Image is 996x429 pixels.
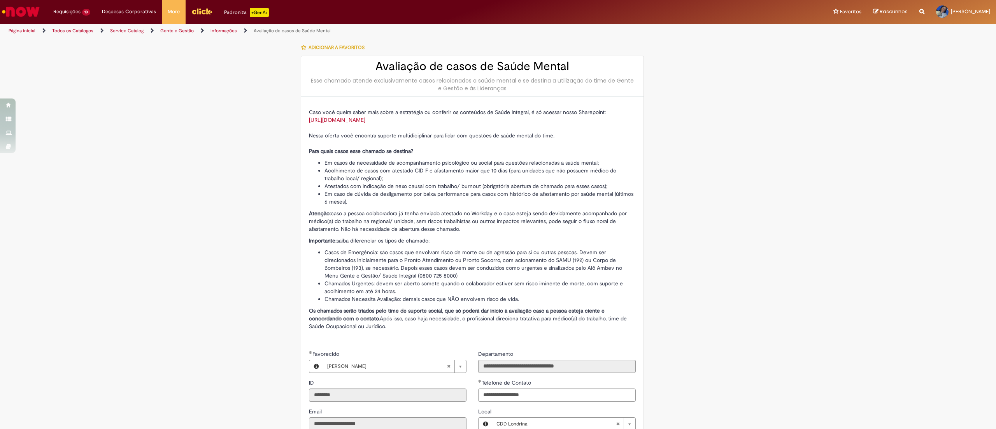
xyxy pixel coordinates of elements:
abbr: Limpar campo Favorecido [443,360,454,373]
a: Avaliação de casos de Saúde Mental [254,28,331,34]
button: Adicionar a Favoritos [301,39,369,56]
strong: Para quais casos esse chamado se destina? [309,148,413,155]
a: Página inicial [9,28,35,34]
span: Favoritos [840,8,861,16]
span: [PERSON_NAME] [327,360,447,373]
li: Em casos de necessidade de acompanhamento psicológico ou social para questões relacionadas a saúd... [324,159,636,167]
li: Acolhimento de casos com atestado CID F e afastamento maior que 10 dias (para unidades que não po... [324,167,636,182]
span: Requisições [53,8,81,16]
a: Rascunhos [873,8,908,16]
a: Todos os Catálogos [52,28,93,34]
button: Favorecido, Visualizar este registro Isabella Brancalhão [309,360,323,373]
span: Obrigatório Preenchido [478,380,482,383]
span: More [168,8,180,16]
a: [PERSON_NAME]Limpar campo Favorecido [323,360,466,373]
span: Local [478,408,493,415]
li: Em caso de dúvida de desligamento por baixa performance para casos com histórico de afastamento p... [324,190,636,206]
p: Após isso, caso haja necessidade, o profissional direciona tratativa para médico(a) do trabalho, ... [309,307,636,330]
span: Despesas Corporativas [102,8,156,16]
span: Telefone de Contato [482,379,533,386]
p: +GenAi [250,8,269,17]
li: Chamados Necessita Avaliação: demais casos que NÃO envolvem risco de vida. [324,295,636,303]
span: Obrigatório Preenchido [309,351,312,354]
h2: Avaliação de casos de Saúde Mental [309,60,636,73]
label: Somente leitura - ID [309,379,316,387]
input: Telefone de Contato [478,389,636,402]
span: 10 [82,9,90,16]
img: ServiceNow [1,4,41,19]
label: Somente leitura - Departamento [478,350,515,358]
li: Chamados Urgentes: devem ser aberto somete quando o colaborador estiver sem risco iminente de mor... [324,280,636,295]
p: caso a pessoa colaboradora já tenha enviado atestado no Workday e o caso esteja sendo devidamente... [309,209,636,233]
strong: Os chamados serão triados pelo time de suporte social, que só poderá dar inicio à avaliação caso ... [309,307,605,322]
img: click_logo_yellow_360x200.png [191,5,212,17]
a: Service Catalog [110,28,144,34]
p: saiba diferenciar os tipos de chamado: [309,237,636,244]
input: Departamento [478,360,636,373]
div: Esse chamado atende exclusivamente casos relacionados a saúde mental e se destina a utilização do... [309,77,636,92]
strong: Atenção: [309,210,331,217]
strong: Importante: [309,237,337,244]
div: Padroniza [224,8,269,17]
span: Somente leitura - ID [309,379,316,386]
span: Somente leitura - Email [309,408,323,415]
li: Atestados com indicação de nexo causal com trabalho/ burnout (obrigatória abertura de chamado par... [324,182,636,190]
input: ID [309,389,466,402]
ul: Trilhas de página [6,24,658,38]
p: Caso você queira saber mais sobre a estratégia ou conferir os conteúdos de Saúde Integral, é só a... [309,108,636,155]
span: Adicionar a Favoritos [309,44,365,51]
span: Rascunhos [880,8,908,15]
a: Informações [210,28,237,34]
li: Casos de Emergência: são casos que envolvam risco de morte ou de agressão para si ou outras pesso... [324,248,636,280]
span: [PERSON_NAME] [951,8,990,15]
a: Gente e Gestão [160,28,194,34]
label: Somente leitura - Email [309,408,323,415]
a: [URL][DOMAIN_NAME] [309,116,365,123]
span: Necessários - Favorecido [312,350,341,357]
